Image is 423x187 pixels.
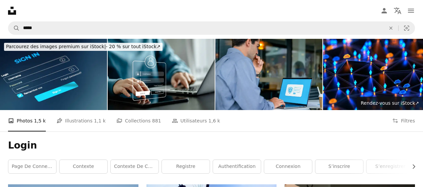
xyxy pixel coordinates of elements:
form: Rechercher des visuels sur tout le site [8,21,415,35]
button: Effacer [384,22,398,34]
a: registre [162,160,210,173]
img: Concept de cybersécurité du réseau Internet, protection de la confidentialité des données contre ... [108,39,215,110]
button: Menu [404,4,418,17]
span: - 20 % sur tout iStock ↗ [6,44,161,49]
a: Connexion / S’inscrire [378,4,391,17]
a: Page de connexion [8,160,56,173]
a: Connexion [264,160,312,173]
a: Rendez-vous sur iStock↗ [357,97,423,110]
button: faire défiler la liste vers la droite [408,160,415,173]
span: 881 [152,117,161,124]
a: Collections 881 [116,110,161,131]
a: Utilisateurs 1,6 k [172,110,220,131]
a: Contexte [60,160,107,173]
a: s’enregistrer [366,160,414,173]
span: Rendez-vous sur iStock ↗ [361,100,419,106]
span: 1,1 k [94,117,106,124]
button: Recherche de visuels [399,22,415,34]
h1: Login [8,139,415,152]
span: 1,6 k [208,117,220,124]
a: authentification [213,160,261,173]
img: Businessman in the logging in using a secure web page. [215,39,322,110]
button: Rechercher sur Unsplash [8,22,20,34]
button: Langue [391,4,404,17]
a: S’inscrire [315,160,363,173]
a: Illustrations 1,1 k [57,110,106,131]
button: Filtres [392,110,415,131]
span: Parcourez des images premium sur iStock | [6,44,106,49]
a: Contexte de connexion [111,160,158,173]
a: Accueil — Unsplash [8,7,16,15]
